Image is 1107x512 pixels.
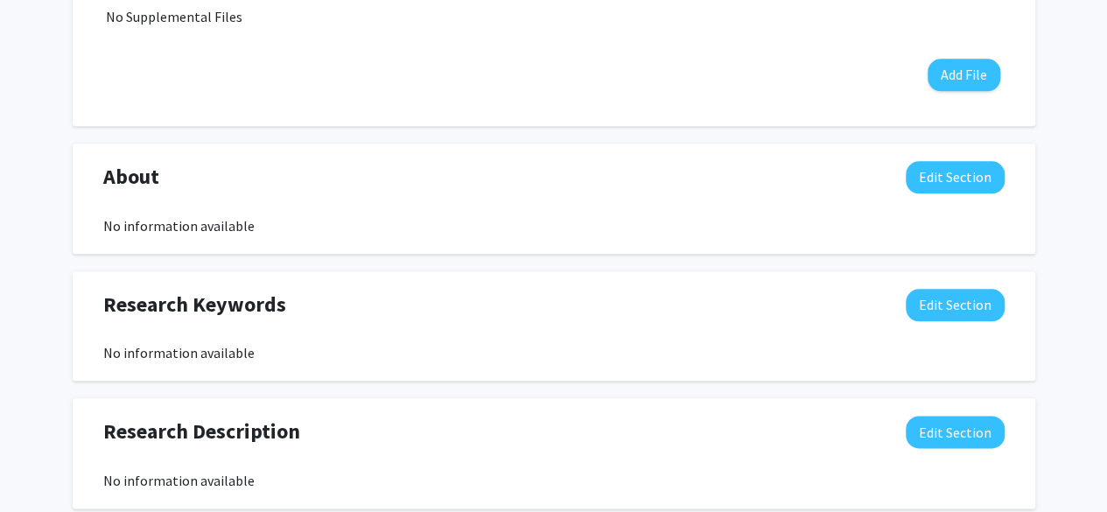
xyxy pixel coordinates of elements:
span: Research Keywords [103,289,286,320]
div: No Supplemental Files [106,6,1002,27]
div: No information available [103,342,1005,363]
iframe: Chat [13,433,74,499]
span: About [103,161,159,193]
button: Edit Research Description [906,416,1005,448]
div: No information available [103,470,1005,491]
button: Edit Research Keywords [906,289,1005,321]
button: Edit About [906,161,1005,193]
span: Research Description [103,416,300,447]
div: No information available [103,215,1005,236]
button: Add File [928,59,1000,91]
